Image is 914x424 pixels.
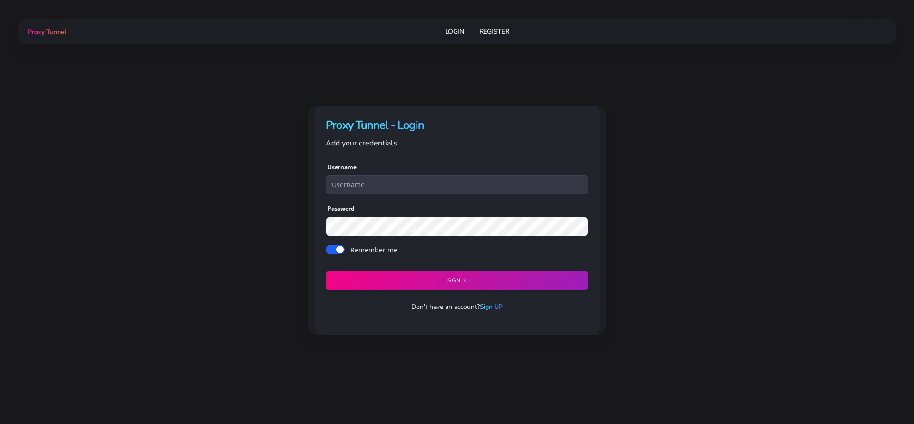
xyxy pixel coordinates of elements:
a: Login [445,23,464,40]
iframe: Webchat Widget [859,369,902,412]
label: Remember me [350,245,397,255]
p: Don't have an account? [318,302,596,312]
a: Proxy Tunnel [26,24,66,39]
input: Username [326,175,588,194]
p: Add your credentials [326,137,588,149]
span: Proxy Tunnel [28,28,66,37]
h4: Proxy Tunnel - Login [326,117,588,133]
button: Sign in [326,271,588,290]
label: Password [328,204,355,213]
label: Username [328,163,357,172]
a: Register [479,23,509,40]
a: Sign UP [480,302,503,311]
